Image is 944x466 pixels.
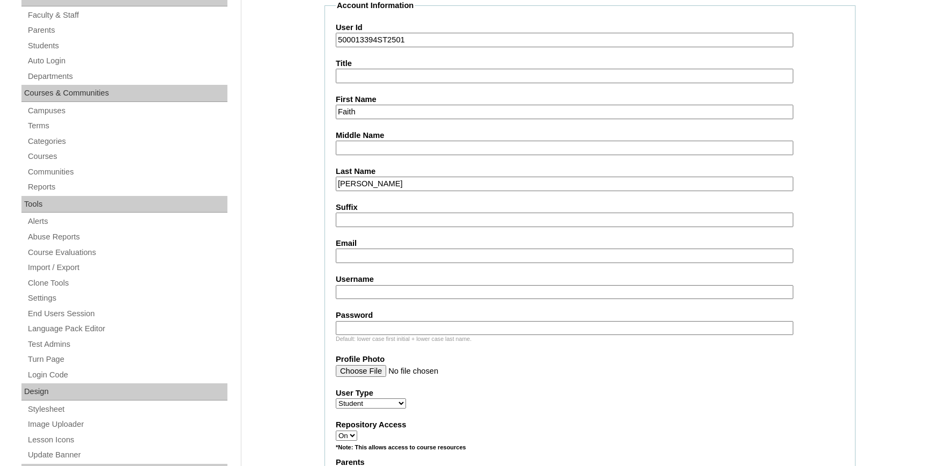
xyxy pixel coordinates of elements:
[336,238,844,249] label: Email
[27,403,227,416] a: Stylesheet
[27,353,227,366] a: Turn Page
[336,22,844,33] label: User Id
[27,24,227,37] a: Parents
[27,70,227,83] a: Departments
[336,94,844,105] label: First Name
[336,130,844,141] label: Middle Name
[27,307,227,321] a: End Users Session
[27,418,227,431] a: Image Uploader
[336,166,844,177] label: Last Name
[27,276,227,290] a: Clone Tools
[336,419,844,431] label: Repository Access
[27,230,227,244] a: Abuse Reports
[27,150,227,163] a: Courses
[27,39,227,53] a: Students
[27,433,227,447] a: Lesson Icons
[27,368,227,382] a: Login Code
[27,180,227,194] a: Reports
[336,310,844,321] label: Password
[21,383,227,401] div: Design
[21,196,227,213] div: Tools
[21,85,227,102] div: Courses & Communities
[336,388,844,399] label: User Type
[27,261,227,274] a: Import / Export
[336,202,844,213] label: Suffix
[27,119,227,133] a: Terms
[27,54,227,68] a: Auto Login
[336,443,844,457] div: *Note: This allows access to course resources
[336,335,844,343] div: Default: lower case first initial + lower case last name.
[27,9,227,22] a: Faculty & Staff
[336,274,844,285] label: Username
[27,338,227,351] a: Test Admins
[27,448,227,462] a: Update Banner
[336,58,844,69] label: Title
[27,292,227,305] a: Settings
[336,354,844,365] label: Profile Photo
[27,246,227,259] a: Course Evaluations
[27,104,227,118] a: Campuses
[27,322,227,336] a: Language Pack Editor
[27,135,227,148] a: Categories
[27,165,227,179] a: Communities
[27,215,227,228] a: Alerts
